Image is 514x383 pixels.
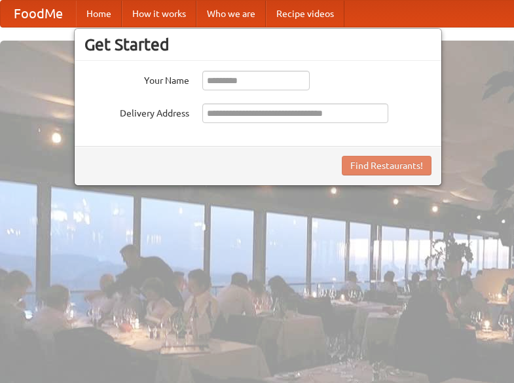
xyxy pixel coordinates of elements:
[1,1,76,27] a: FoodMe
[84,103,189,120] label: Delivery Address
[266,1,344,27] a: Recipe videos
[196,1,266,27] a: Who we are
[76,1,122,27] a: Home
[84,35,431,54] h3: Get Started
[84,71,189,87] label: Your Name
[122,1,196,27] a: How it works
[342,156,431,175] button: Find Restaurants!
